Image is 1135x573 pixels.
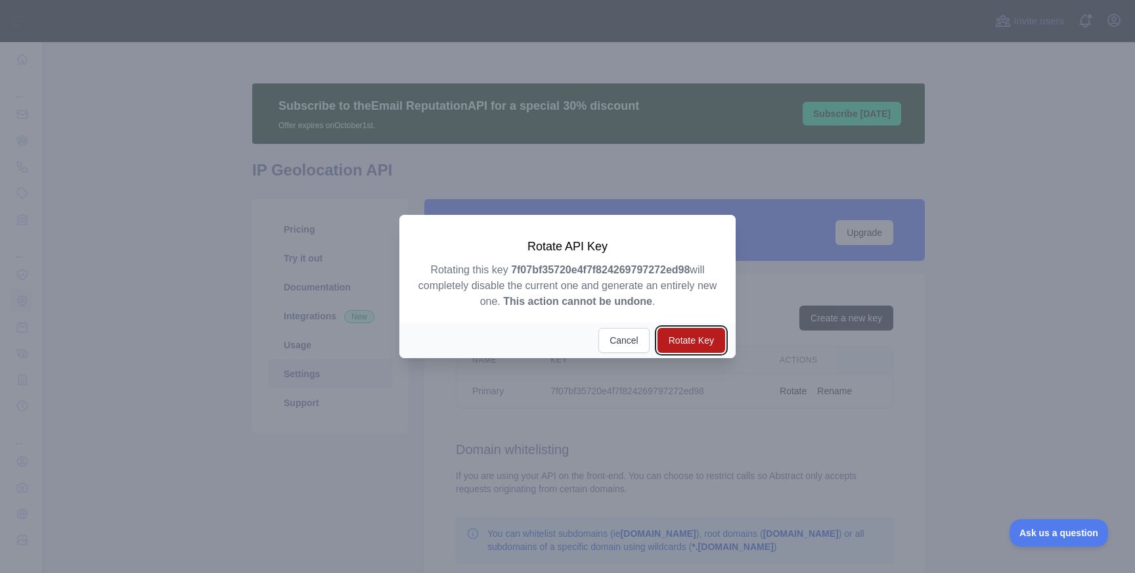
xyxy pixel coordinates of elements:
[415,262,720,309] p: Rotating this key will completely disable the current one and generate an entirely new one. .
[657,328,725,353] button: Rotate Key
[1010,519,1109,547] iframe: Toggle Customer Support
[415,239,720,254] h3: Rotate API Key
[503,296,652,307] strong: This action cannot be undone
[511,264,690,275] strong: 7f07bf35720e4f7f824269797272ed98
[598,328,650,353] button: Cancel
